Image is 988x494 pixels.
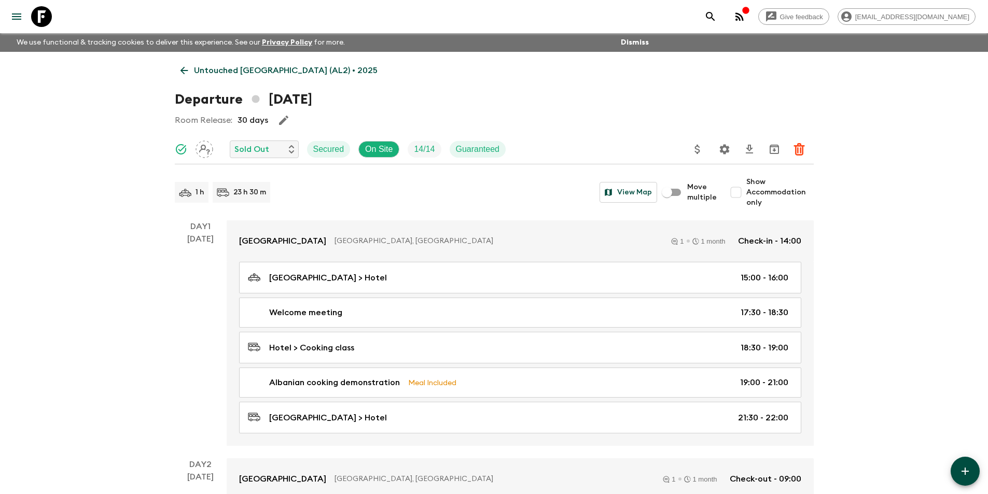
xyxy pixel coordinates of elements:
a: Privacy Policy [262,39,312,46]
p: Secured [313,143,344,156]
div: Trip Fill [408,141,441,158]
a: [GEOGRAPHIC_DATA][GEOGRAPHIC_DATA], [GEOGRAPHIC_DATA]11 monthCheck-in - 14:00 [227,220,814,262]
button: View Map [600,182,657,203]
div: 1 month [684,476,717,483]
a: [GEOGRAPHIC_DATA] > Hotel21:30 - 22:00 [239,402,801,433]
h1: Departure [DATE] [175,89,312,110]
p: [GEOGRAPHIC_DATA], [GEOGRAPHIC_DATA] [335,474,651,484]
a: Albanian cooking demonstrationMeal Included19:00 - 21:00 [239,368,801,398]
p: 14 / 14 [414,143,435,156]
p: Sold Out [234,143,269,156]
p: Albanian cooking demonstration [269,376,400,389]
button: Update Price, Early Bird Discount and Costs [687,139,708,160]
span: Assign pack leader [196,144,213,152]
span: [EMAIL_ADDRESS][DOMAIN_NAME] [850,13,975,21]
a: Untouched [GEOGRAPHIC_DATA] (AL2) • 2025 [175,60,383,81]
p: 1 h [196,187,204,197]
p: 30 days [238,114,268,126]
p: Hotel > Cooking class [269,342,354,354]
p: Day 1 [175,220,227,233]
div: 1 [671,238,684,245]
button: Dismiss [618,35,651,50]
p: [GEOGRAPHIC_DATA], [GEOGRAPHIC_DATA] [335,236,659,246]
p: Untouched [GEOGRAPHIC_DATA] (AL2) • 2025 [194,64,378,77]
p: 17:30 - 18:30 [741,306,788,319]
div: [DATE] [187,233,214,446]
div: On Site [358,141,399,158]
p: [GEOGRAPHIC_DATA] > Hotel [269,412,387,424]
p: 19:00 - 21:00 [740,376,788,389]
p: Day 2 [175,458,227,471]
a: Hotel > Cooking class18:30 - 19:00 [239,332,801,363]
p: Check-out - 09:00 [730,473,801,485]
a: Welcome meeting17:30 - 18:30 [239,298,801,328]
div: 1 month [692,238,726,245]
a: [GEOGRAPHIC_DATA] > Hotel15:00 - 16:00 [239,262,801,293]
button: menu [6,6,27,27]
div: [EMAIL_ADDRESS][DOMAIN_NAME] [838,8,976,25]
div: Secured [307,141,351,158]
p: [GEOGRAPHIC_DATA] [239,473,326,485]
svg: Synced Successfully [175,143,187,156]
div: 1 [663,476,675,483]
span: Show Accommodation only [746,177,814,208]
p: [GEOGRAPHIC_DATA] [239,235,326,247]
span: Move multiple [687,182,717,203]
button: Download CSV [739,139,760,160]
p: On Site [365,143,393,156]
a: Give feedback [758,8,829,25]
p: We use functional & tracking cookies to deliver this experience. See our for more. [12,33,349,52]
p: 23 h 30 m [233,187,266,197]
span: Give feedback [774,13,829,21]
p: 18:30 - 19:00 [741,342,788,354]
p: Check-in - 14:00 [738,235,801,247]
button: search adventures [700,6,721,27]
p: Meal Included [408,377,456,388]
p: Guaranteed [456,143,500,156]
p: Welcome meeting [269,306,342,319]
p: 21:30 - 22:00 [738,412,788,424]
p: [GEOGRAPHIC_DATA] > Hotel [269,272,387,284]
button: Delete [789,139,810,160]
button: Archive (Completed, Cancelled or Unsynced Departures only) [764,139,785,160]
button: Settings [714,139,735,160]
p: 15:00 - 16:00 [741,272,788,284]
p: Room Release: [175,114,232,126]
